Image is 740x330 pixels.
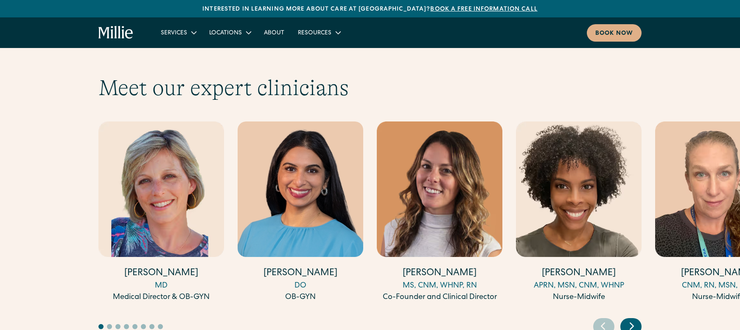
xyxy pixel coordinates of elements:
a: [PERSON_NAME]MDMedical Director & OB-GYN [98,121,224,303]
h4: [PERSON_NAME] [98,267,224,280]
a: home [98,26,134,39]
div: Services [161,29,187,38]
div: Resources [291,25,347,39]
div: MD [98,280,224,292]
button: Go to slide 1 [98,324,104,329]
button: Go to slide 2 [107,324,112,329]
button: Go to slide 7 [149,324,154,329]
div: 3 / 17 [377,121,502,305]
a: [PERSON_NAME]DOOB-GYN [238,121,363,303]
a: [PERSON_NAME]APRN, MSN, CNM, WHNPNurse-Midwife [516,121,642,303]
div: 2 / 17 [238,121,363,305]
a: [PERSON_NAME]MS, CNM, WHNP, RNCo-Founder and Clinical Director [377,121,502,303]
div: Resources [298,29,331,38]
div: 1 / 17 [98,121,224,305]
a: Book now [587,24,642,42]
div: APRN, MSN, CNM, WHNP [516,280,642,292]
div: Locations [202,25,257,39]
div: MS, CNM, WHNP, RN [377,280,502,292]
div: OB-GYN [238,292,363,303]
div: DO [238,280,363,292]
div: Services [154,25,202,39]
h4: [PERSON_NAME] [238,267,363,280]
button: Go to slide 6 [141,324,146,329]
button: Go to slide 5 [132,324,137,329]
h2: Meet our expert clinicians [98,75,642,101]
h4: [PERSON_NAME] [516,267,642,280]
div: Locations [209,29,242,38]
button: Go to slide 3 [115,324,121,329]
div: Book now [595,29,633,38]
a: About [257,25,291,39]
button: Go to slide 8 [158,324,163,329]
div: 4 / 17 [516,121,642,305]
div: Co-Founder and Clinical Director [377,292,502,303]
div: Medical Director & OB-GYN [98,292,224,303]
div: Nurse-Midwife [516,292,642,303]
a: Book a free information call [430,6,537,12]
h4: [PERSON_NAME] [377,267,502,280]
button: Go to slide 4 [124,324,129,329]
